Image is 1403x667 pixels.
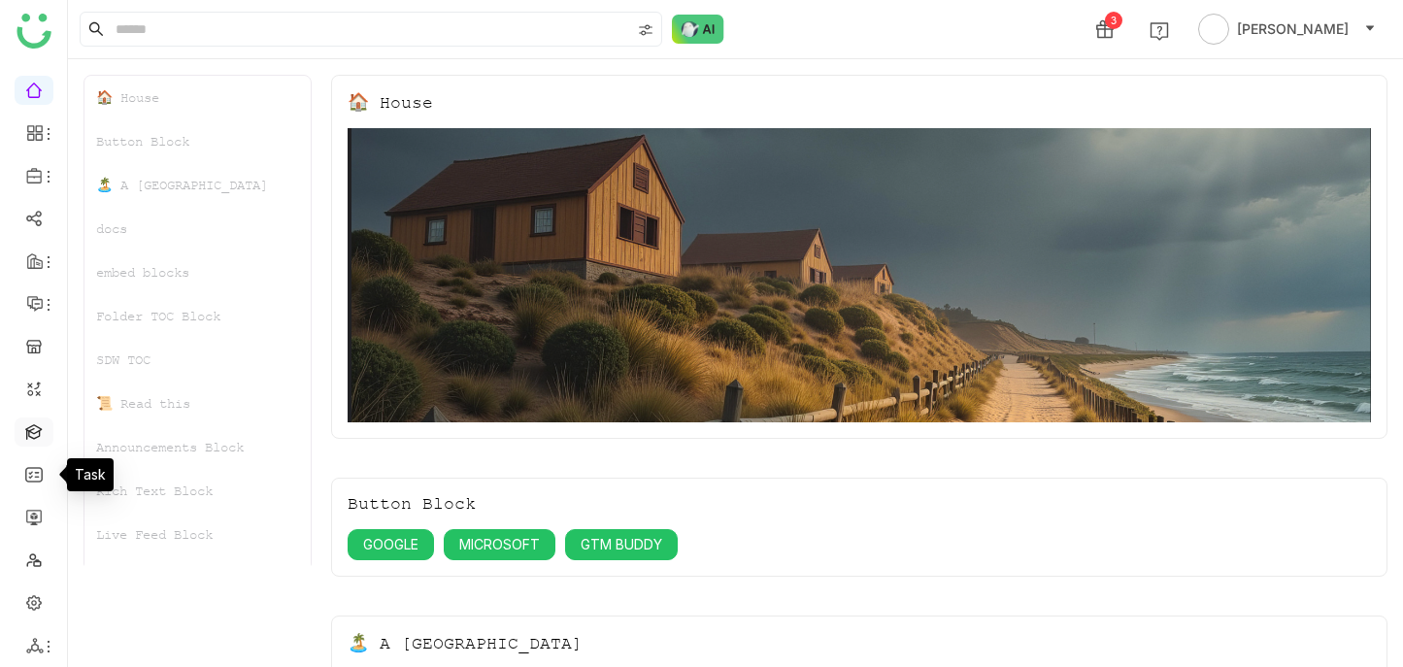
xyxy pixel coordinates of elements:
[84,163,311,207] div: 🏝️ A [GEOGRAPHIC_DATA]
[348,128,1371,422] img: 68553b2292361c547d91f02a
[84,76,311,119] div: 🏠 House
[565,529,678,560] button: GTM BUDDY
[84,338,311,382] div: SDW TOC
[444,529,555,560] button: MICROSOFT
[348,91,433,113] div: 🏠 House
[84,556,311,600] div: Rich Text Block
[1237,18,1349,40] span: [PERSON_NAME]
[348,529,434,560] button: GOOGLE
[84,513,311,556] div: Live Feed Block
[459,534,540,555] span: MICROSOFT
[84,425,311,469] div: Announcements Block
[84,382,311,425] div: 📜 Read this
[1198,14,1229,45] img: avatar
[363,534,418,555] span: GOOGLE
[17,14,51,49] img: logo
[638,22,653,38] img: search-type.svg
[1105,12,1122,29] div: 3
[84,250,311,294] div: embed blocks
[1194,14,1380,45] button: [PERSON_NAME]
[348,632,583,653] div: 🏝️ A [GEOGRAPHIC_DATA]
[84,119,311,163] div: Button Block
[581,534,662,555] span: GTM BUDDY
[672,15,724,44] img: ask-buddy-normal.svg
[67,458,114,491] div: Task
[84,469,311,513] div: Rich Text Block
[84,207,311,250] div: docs
[1150,21,1169,41] img: help.svg
[84,294,311,338] div: Folder TOC Block
[348,494,476,514] div: Button Block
